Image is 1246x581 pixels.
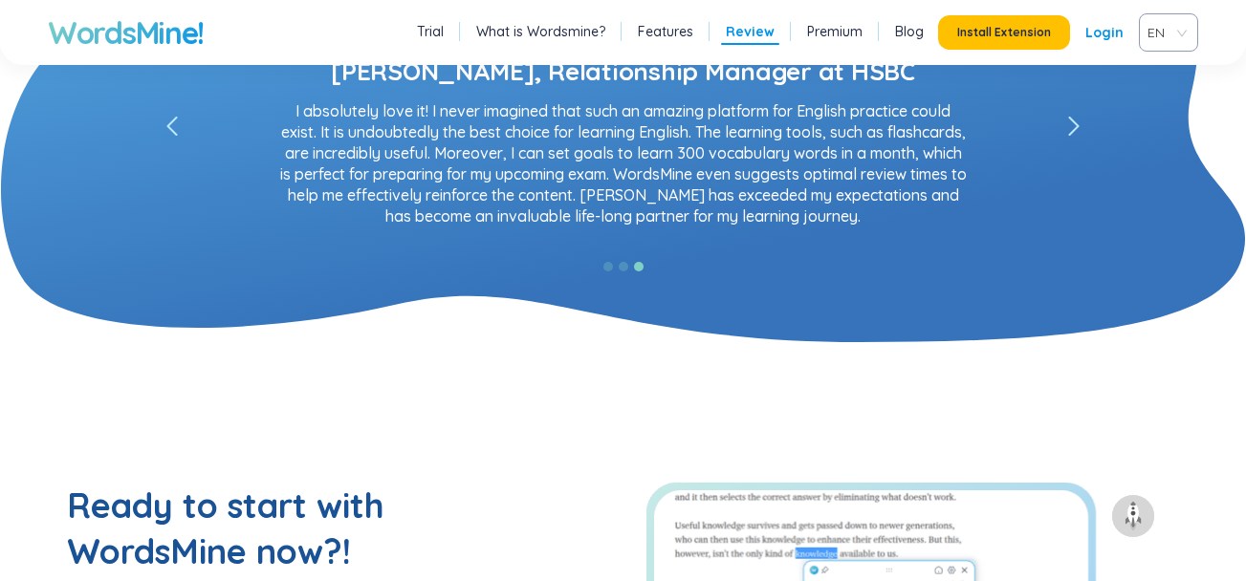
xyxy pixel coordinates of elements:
img: to top [1118,501,1148,531]
a: Premium [807,22,863,41]
span: left [1068,117,1080,138]
a: Review [726,22,775,41]
button: Install Extension [938,15,1070,50]
button: 3 [634,262,644,271]
div: [PERSON_NAME], Relationship Manager at HSBC [331,54,915,89]
h2: Ready to start with WordsMine now?! [67,483,478,574]
a: WordsMine! [48,13,204,52]
p: I absolutely love it! I never imagined that such an amazing platform for English practice could e... [270,100,977,226]
button: 1 [603,262,613,271]
button: 2 [619,262,628,271]
a: Blog [895,22,924,41]
a: Features [638,22,693,41]
a: Login [1085,15,1124,50]
a: What is Wordsmine? [476,22,605,41]
a: Trial [417,22,444,41]
span: EN [1148,18,1182,47]
span: Install Extension [957,25,1051,40]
